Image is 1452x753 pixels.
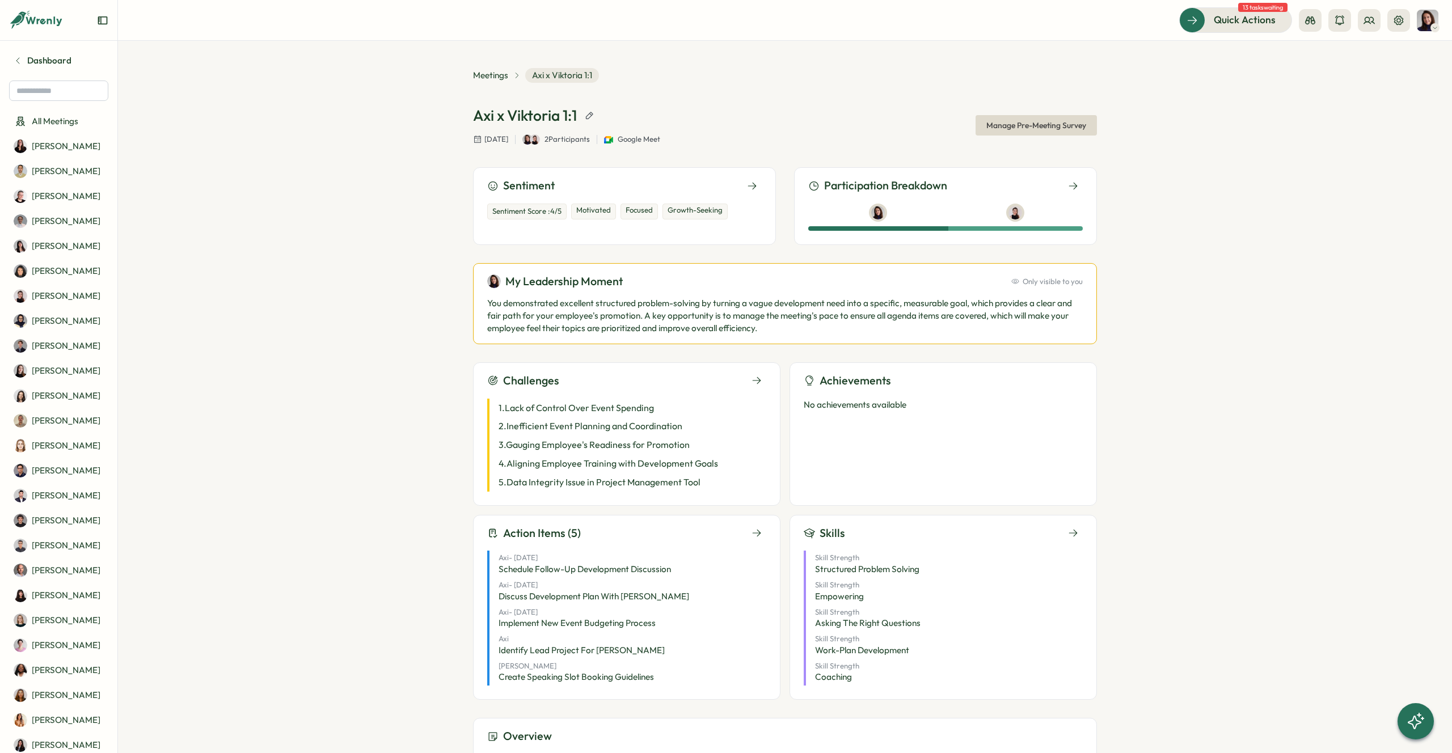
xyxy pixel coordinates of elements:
[487,274,501,288] img: Viktoria Korzhova
[14,539,27,552] img: Hasan Naqvi
[14,614,27,627] img: Kerstin Manninger
[1008,206,1022,219] img: Axi Molnar
[499,671,654,683] span: Create Speaking Slot Booking Guidelines
[9,409,108,432] a: Francisco Afonso[PERSON_NAME]
[9,534,108,557] a: Hasan Naqvi[PERSON_NAME]
[14,489,27,502] img: Ghazmir Mansur
[14,713,27,727] img: Mariana Silva
[1023,277,1083,287] span: Only visible to you
[14,514,27,527] img: Hamza Atique
[32,539,100,552] p: [PERSON_NAME]
[499,617,656,629] span: Implement New Event Budgeting Process
[9,634,108,657] a: Ketevan Dzukaevi[PERSON_NAME]
[499,401,654,415] p: 1 . Lack of Control Over Event Spending
[32,514,100,527] p: [PERSON_NAME]
[815,644,909,657] span: Work-plan Development
[14,464,27,477] img: Furqan Tariq
[14,314,27,328] img: Batool Fatima
[1417,10,1438,31] img: Viktoria Korzhova
[32,614,100,627] p: [PERSON_NAME]
[32,664,100,676] p: [PERSON_NAME]
[9,434,108,457] a: Friederike Giese[PERSON_NAME]
[32,290,100,302] p: [PERSON_NAME]
[32,115,78,128] span: All Meetings
[986,116,1086,135] span: Manage Pre-Meeting Survey
[32,439,100,452] p: [PERSON_NAME]
[499,580,703,590] span: Axi - [DATE]
[571,204,616,219] div: Motivated
[32,739,100,751] p: [PERSON_NAME]
[820,372,891,390] h3: Achievements
[9,509,108,532] a: Hamza Atique[PERSON_NAME]
[32,365,100,377] p: [PERSON_NAME]
[820,524,845,542] h3: Skills
[544,134,590,145] p: 2 Participants
[9,359,108,382] a: Elena Ladushyna[PERSON_NAME]
[499,634,678,644] span: Axi
[14,638,27,652] img: Ketevan Dzukaevi
[815,607,934,617] span: Skill Strength
[9,235,108,257] a: Andrea Lopez[PERSON_NAME]
[9,709,108,731] a: Mariana Silva[PERSON_NAME]
[871,206,885,219] img: Viktoria Korzhova
[1179,7,1292,32] button: Quick Actions
[533,134,543,145] a: Axi Molnar
[32,340,100,352] p: [PERSON_NAME]
[815,590,864,603] span: Empowering
[14,139,27,153] img: Adriana Fosca
[503,372,559,390] h3: Challenges
[9,185,108,208] a: Almudena Bernardos[PERSON_NAME]
[9,260,108,282] a: Angelina Costa[PERSON_NAME]
[815,661,866,671] span: Skill Strength
[97,15,108,26] button: Expand sidebar
[815,671,852,683] span: Coaching
[9,459,108,482] a: Furqan Tariq[PERSON_NAME]
[503,524,581,542] h3: Action Items (5)
[505,273,623,290] h3: My Leadership Moment
[32,140,100,153] p: [PERSON_NAME]
[530,134,540,145] img: Axi Molnar
[487,297,1083,335] p: You demonstrated excellent structured problem-solving by turning a vague development need into a ...
[499,644,665,657] span: Identify Lead Project for [PERSON_NAME]
[14,663,27,677] img: Laissa Duclos
[32,265,100,277] p: [PERSON_NAME]
[14,414,27,428] img: Francisco Afonso
[14,738,27,752] img: Marina Moric
[9,684,108,707] a: Maria Makarova[PERSON_NAME]
[14,164,27,178] img: Ahmet Karakus
[499,661,668,671] span: [PERSON_NAME]
[27,54,71,67] span: Dashboard
[9,609,108,632] a: Kerstin Manninger[PERSON_NAME]
[9,50,108,71] a: Dashboard
[815,580,877,590] span: Skill Strength
[499,563,671,576] span: Schedule Follow-up Development Discussion
[473,69,508,82] a: Meetings
[14,289,27,303] img: Axi Molnar
[1238,3,1288,12] span: 13 tasks waiting
[9,484,108,507] a: Ghazmir Mansur[PERSON_NAME]
[9,160,108,183] a: Ahmet Karakus[PERSON_NAME]
[14,364,27,378] img: Elena Ladushyna
[621,204,658,219] div: Focused
[14,214,27,228] img: Amna Khattak
[9,335,108,357] a: Dionisio Arredondo[PERSON_NAME]
[32,165,100,177] p: [PERSON_NAME]
[662,204,728,219] div: Growth-Seeking
[14,264,27,278] img: Angelina Costa
[9,559,108,582] a: Jon Freeman[PERSON_NAME]
[815,634,923,644] span: Skill Strength
[815,563,919,576] span: Structured Problem Solving
[499,590,689,603] span: Discuss Development Plan with [PERSON_NAME]
[815,553,933,563] span: Skill Strength
[14,688,27,702] img: Maria Makarova
[618,134,660,145] span: Google Meet
[824,177,947,194] h3: Participation Breakdown
[499,419,682,433] p: 2 . Inefficient Event Planning and Coordination
[522,134,533,145] img: Viktoria Korzhova
[32,215,100,227] p: [PERSON_NAME]
[32,240,100,252] p: [PERSON_NAME]
[32,689,100,701] p: [PERSON_NAME]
